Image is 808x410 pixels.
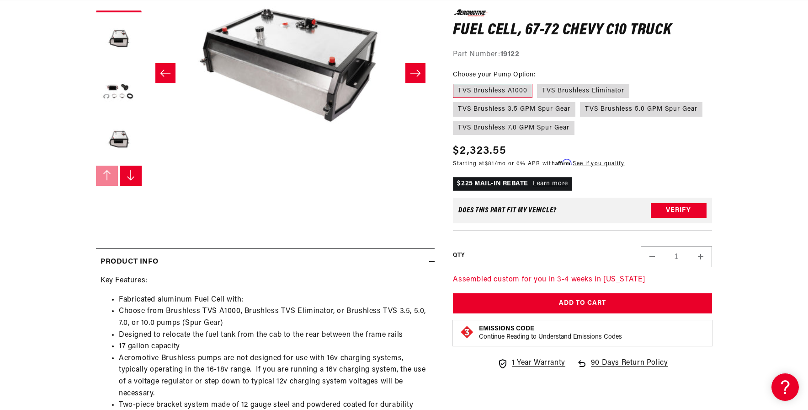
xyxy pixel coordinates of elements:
p: $225 MAIL-IN REBATE [453,177,572,191]
h2: Product Info [101,256,158,268]
button: Slide left [96,166,118,186]
span: 90 Days Return Policy [591,357,668,378]
button: Load image 3 in gallery view [96,17,142,63]
label: TVS Brushless 3.5 GPM Spur Gear [453,102,575,117]
li: 17 gallon capacity [119,341,430,353]
p: Key Features: [101,275,430,287]
a: 1 Year Warranty [497,357,565,369]
li: Designed to relocate the fuel tank from the cab to the rear between the frame rails [119,329,430,341]
label: TVS Brushless 7.0 GPM Spur Gear [453,121,574,135]
button: Slide right [120,166,142,186]
button: Add to Cart [453,293,712,314]
a: Learn more [533,180,568,187]
button: Load image 4 in gallery view [96,67,142,113]
span: 1 Year Warranty [512,357,565,369]
button: Emissions CodeContinue Reading to Understand Emissions Codes [479,325,622,341]
a: See if you qualify - Learn more about Affirm Financing (opens in modal) [573,161,624,167]
a: 90 Days Return Policy [576,357,668,378]
span: Affirm [555,159,571,166]
p: Continue Reading to Understand Emissions Codes [479,333,622,341]
button: Load image 5 in gallery view [96,118,142,163]
label: TVS Brushless A1000 [453,83,532,98]
label: TVS Brushless Eliminator [537,83,629,98]
div: Part Number: [453,49,712,61]
span: $81 [485,161,494,167]
img: Emissions code [460,325,474,340]
span: $2,323.55 [453,143,506,159]
button: Slide left [155,63,175,83]
div: Does This part fit My vehicle? [458,207,557,214]
li: Choose from Brushless TVS A1000, Brushless TVS Eliminator, or Brushless TVS 3.5, 5.0, 7.0, or 10.... [119,306,430,329]
summary: Product Info [96,249,435,275]
strong: Emissions Code [479,325,534,332]
p: Starting at /mo or 0% APR with . [453,159,624,168]
label: TVS Brushless 5.0 GPM Spur Gear [580,102,702,117]
label: QTY [453,252,464,259]
li: Fabricated aluminum Fuel Cell with: [119,294,430,306]
legend: Choose your Pump Option: [453,70,536,79]
button: Slide right [405,63,425,83]
button: Verify [651,203,707,218]
strong: 19122 [500,51,520,58]
h1: Fuel Cell, 67-72 Chevy C10 Truck [453,23,712,38]
span: Aeromotive Brushless pumps are not designed for use with 16v charging systems, typically operatin... [119,355,426,397]
p: Assembled custom for you in 3-4 weeks in [US_STATE] [453,274,712,286]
